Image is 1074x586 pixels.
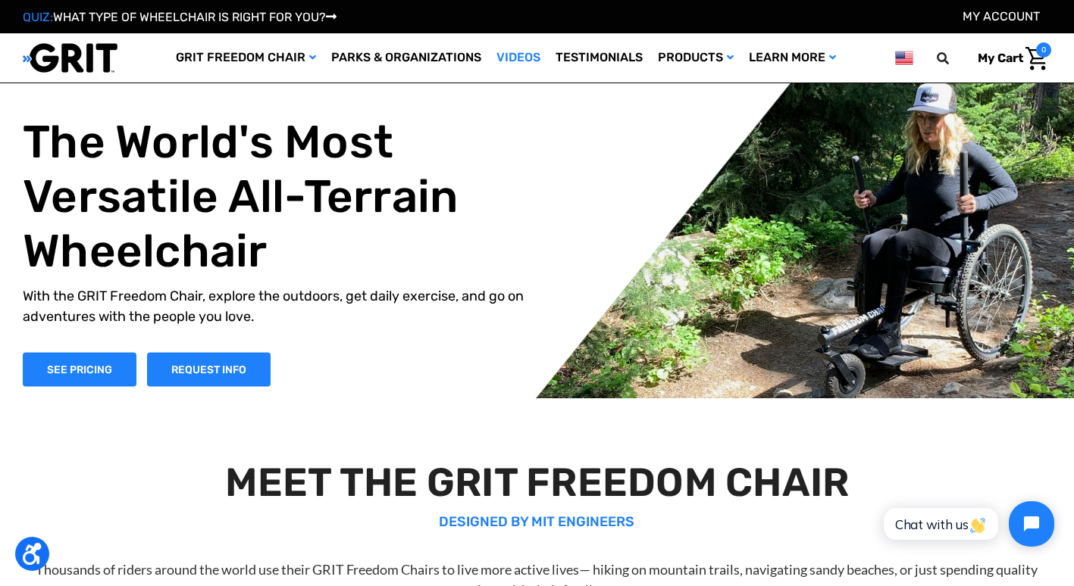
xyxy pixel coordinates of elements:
img: Cart [1025,47,1047,70]
h2: MEET THE GRIT FREEDOM CHAIR [27,459,1047,506]
a: Slide number 1, Request Information [147,352,271,386]
a: Account [963,9,1040,23]
a: Parks & Organizations [324,33,489,83]
a: QUIZ:WHAT TYPE OF WHEELCHAIR IS RIGHT FOR YOU? [23,10,337,24]
a: Shop Now [23,352,136,386]
h1: The World's Most Versatile All-Terrain Wheelchair [23,114,549,278]
img: us.png [895,48,913,67]
a: Testimonials [548,33,650,83]
p: With the GRIT Freedom Chair, explore the outdoors, get daily exercise, and go on adventures with ... [23,285,549,326]
span: 0 [1036,42,1051,58]
a: Cart with 0 items [966,42,1051,74]
span: QUIZ: [23,10,53,24]
a: Videos [489,33,548,83]
a: GRIT Freedom Chair [168,33,324,83]
a: Products [650,33,741,83]
iframe: Tidio Chat [867,488,1067,560]
p: DESIGNED BY MIT ENGINEERS [27,512,1047,532]
span: My Cart [978,51,1023,65]
img: GRIT All-Terrain Wheelchair and Mobility Equipment [23,42,117,73]
a: Learn More [741,33,844,83]
input: Search [944,42,966,74]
